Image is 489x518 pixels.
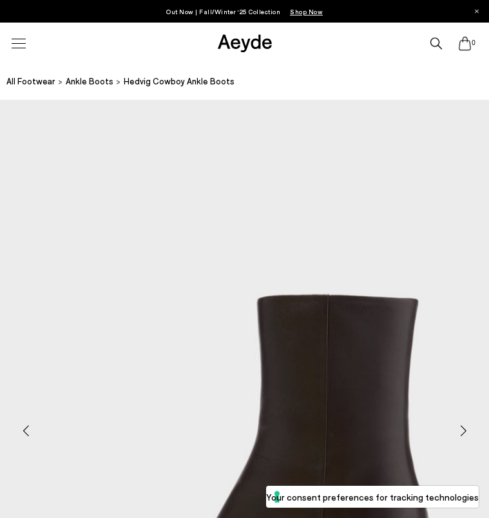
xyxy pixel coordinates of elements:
button: Your consent preferences for tracking technologies [266,486,479,508]
span: Hedvig Cowboy Ankle Boots [124,75,235,88]
label: Your consent preferences for tracking technologies [266,490,479,504]
div: Next slide [444,412,483,450]
a: ankle boots [66,75,113,88]
div: Previous slide [6,412,45,450]
nav: breadcrumb [6,64,489,100]
a: All Footwear [6,75,55,88]
span: ankle boots [66,76,113,86]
